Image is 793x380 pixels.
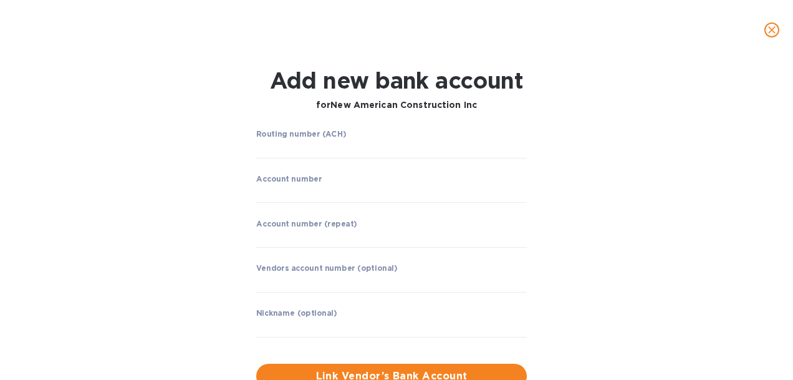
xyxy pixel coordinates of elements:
label: Routing number (ACH) [256,130,346,138]
label: Vendors account number (optional) [256,265,397,273]
h1: Add new bank account [270,67,524,94]
label: Account number [256,175,322,183]
label: Nickname (optional) [256,310,337,318]
button: close [757,15,787,45]
b: for New American Construction Inc [316,100,477,110]
label: Account number (repeat) [256,220,357,228]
